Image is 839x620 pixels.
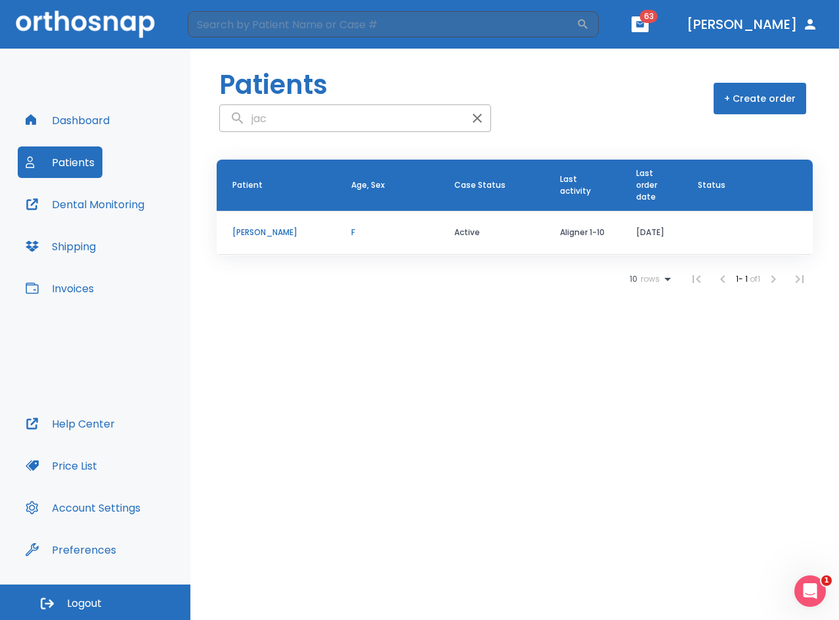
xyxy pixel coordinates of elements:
[544,211,620,255] td: Aligner 1-10
[219,65,328,104] h1: Patients
[220,106,464,131] input: search
[232,227,320,238] p: [PERSON_NAME]
[681,12,823,36] button: [PERSON_NAME]
[620,211,682,255] td: [DATE]
[18,188,152,220] button: Dental Monitoring
[351,179,385,191] span: Age, Sex
[698,179,725,191] span: Status
[439,211,544,255] td: Active
[188,11,576,37] input: Search by Patient Name or Case #
[18,534,124,565] button: Preferences
[232,179,263,191] span: Patient
[18,450,105,481] button: Price List
[821,575,832,586] span: 1
[351,227,422,238] p: F
[18,104,118,136] button: Dashboard
[18,231,104,262] button: Shipping
[67,596,102,611] span: Logout
[454,179,506,191] span: Case Status
[114,544,125,556] div: Tooltip anchor
[630,275,637,284] span: 10
[714,83,806,114] button: + Create order
[637,275,660,284] span: rows
[18,146,102,178] button: Patients
[794,575,826,607] iframe: Intercom live chat
[16,11,155,37] img: Orthosnap
[750,273,760,284] span: of 1
[18,492,148,523] button: Account Settings
[640,10,658,23] span: 63
[560,173,605,197] span: Last activity
[736,273,750,284] span: 1 - 1
[18,408,123,439] button: Help Center
[18,273,102,304] button: Invoices
[636,167,657,203] span: Last order date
